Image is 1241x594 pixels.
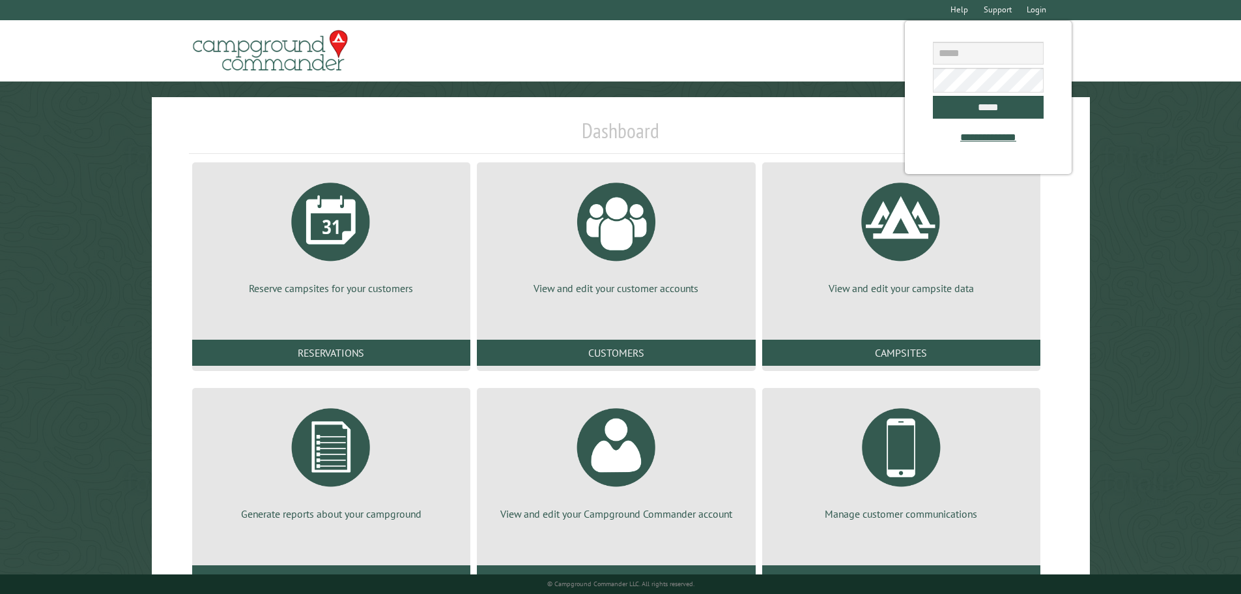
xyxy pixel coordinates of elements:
[778,398,1025,521] a: Manage customer communications
[208,398,455,521] a: Generate reports about your campground
[492,281,739,295] p: View and edit your customer accounts
[192,340,470,366] a: Reservations
[762,340,1040,366] a: Campsites
[778,173,1025,295] a: View and edit your campsite data
[192,565,470,591] a: Reports
[547,580,694,588] small: © Campground Commander LLC. All rights reserved.
[778,281,1025,295] p: View and edit your campsite data
[492,173,739,295] a: View and edit your customer accounts
[492,507,739,521] p: View and edit your Campground Commander account
[477,340,755,366] a: Customers
[208,173,455,295] a: Reserve campsites for your customers
[477,565,755,591] a: Account
[208,281,455,295] p: Reserve campsites for your customers
[208,507,455,521] p: Generate reports about your campground
[762,565,1040,591] a: Communications
[189,118,1053,154] h1: Dashboard
[778,507,1025,521] p: Manage customer communications
[189,25,352,76] img: Campground Commander
[492,398,739,521] a: View and edit your Campground Commander account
